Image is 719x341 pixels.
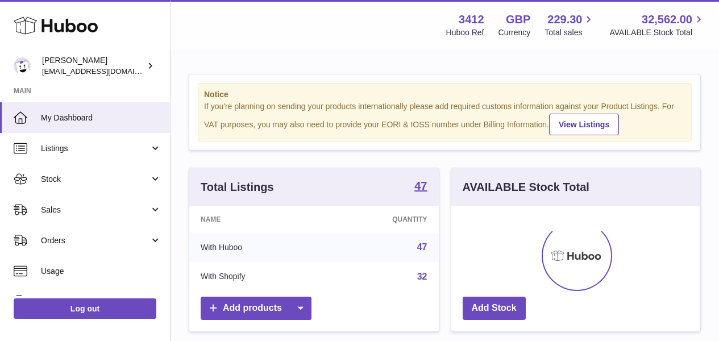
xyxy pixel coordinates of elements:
h3: AVAILABLE Stock Total [463,180,589,195]
a: Add Stock [463,297,526,320]
div: Currency [498,27,531,38]
span: 32,562.00 [642,12,692,27]
a: View Listings [549,114,619,135]
th: Name [189,206,323,232]
span: Usage [41,266,161,277]
span: Stock [41,174,149,185]
span: AVAILABLE Stock Total [609,27,705,38]
a: Log out [14,298,156,319]
a: 32,562.00 AVAILABLE Stock Total [609,12,705,38]
a: 47 [414,180,427,194]
a: Add products [201,297,311,320]
td: With Huboo [189,232,323,262]
strong: Notice [204,89,685,100]
span: [EMAIL_ADDRESS][DOMAIN_NAME] [42,66,167,76]
div: Huboo Ref [446,27,484,38]
span: 229.30 [547,12,582,27]
strong: GBP [506,12,530,27]
span: Sales [41,205,149,215]
div: If you're planning on sending your products internationally please add required customs informati... [204,101,685,135]
span: Listings [41,143,149,154]
div: [PERSON_NAME] [42,55,144,77]
strong: 47 [414,180,427,192]
a: 32 [417,272,427,281]
td: With Shopify [189,262,323,292]
a: 47 [417,242,427,252]
th: Quantity [323,206,438,232]
img: info@beeble.buzz [14,57,31,74]
span: Orders [41,235,149,246]
a: 229.30 Total sales [545,12,595,38]
span: Total sales [545,27,595,38]
span: My Dashboard [41,113,161,123]
h3: Total Listings [201,180,274,195]
strong: 3412 [459,12,484,27]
